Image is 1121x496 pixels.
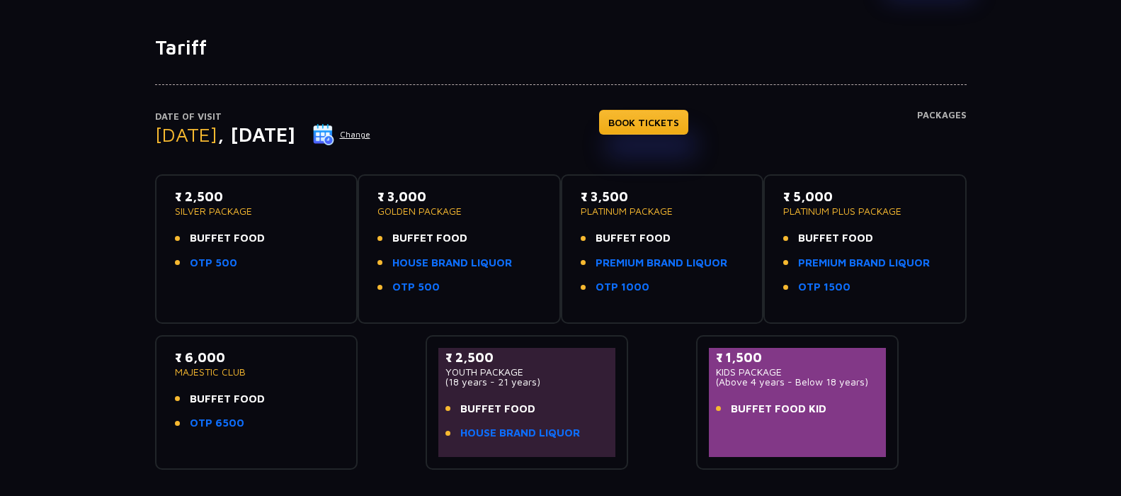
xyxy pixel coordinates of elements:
p: YOUTH PACKAGE [445,367,609,377]
a: OTP 1500 [798,279,850,295]
p: (18 years - 21 years) [445,377,609,387]
a: PREMIUM BRAND LIQUOR [596,255,727,271]
p: ₹ 2,500 [445,348,609,367]
a: PREMIUM BRAND LIQUOR [798,255,930,271]
p: MAJESTIC CLUB [175,367,338,377]
span: BUFFET FOOD [392,230,467,247]
span: BUFFET FOOD [190,230,265,247]
p: PLATINUM PACKAGE [581,206,744,216]
span: , [DATE] [217,123,295,146]
a: BOOK TICKETS [599,110,688,135]
p: SILVER PACKAGE [175,206,338,216]
span: BUFFET FOOD [460,401,535,417]
p: Date of Visit [155,110,371,124]
p: ₹ 3,000 [377,187,541,206]
a: HOUSE BRAND LIQUOR [460,425,580,441]
p: ₹ 3,500 [581,187,744,206]
a: OTP 500 [190,255,237,271]
p: ₹ 2,500 [175,187,338,206]
p: (Above 4 years - Below 18 years) [716,377,880,387]
p: PLATINUM PLUS PACKAGE [783,206,947,216]
a: OTP 500 [392,279,440,295]
span: BUFFET FOOD [190,391,265,407]
h4: Packages [917,110,967,161]
a: HOUSE BRAND LIQUOR [392,255,512,271]
button: Change [312,123,371,146]
p: KIDS PACKAGE [716,367,880,377]
span: BUFFET FOOD KID [731,401,826,417]
h1: Tariff [155,35,967,60]
span: BUFFET FOOD [798,230,873,247]
a: OTP 1000 [596,279,649,295]
span: BUFFET FOOD [596,230,671,247]
span: [DATE] [155,123,217,146]
p: ₹ 6,000 [175,348,338,367]
p: ₹ 5,000 [783,187,947,206]
a: OTP 6500 [190,415,244,432]
p: GOLDEN PACKAGE [377,206,541,216]
p: ₹ 1,500 [716,348,880,367]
